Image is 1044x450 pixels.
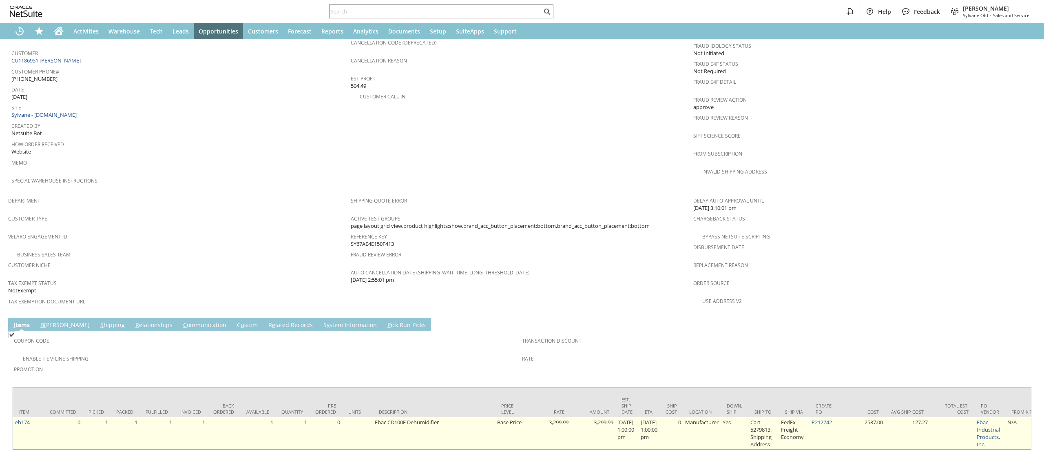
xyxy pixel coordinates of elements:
span: Analytics [353,27,378,35]
a: P212742 [812,419,832,426]
a: Auto Cancellation Date (shipping_wait_time_long_threshold_date) [351,269,530,276]
div: Units [348,409,367,415]
a: SuiteApps [451,23,489,39]
div: Picked [88,409,104,415]
span: Reports [321,27,343,35]
a: Items [11,321,32,330]
a: Business Sales Team [17,251,71,258]
a: Date [11,86,24,93]
svg: logo [10,6,42,17]
td: 1 [240,417,275,449]
a: CU1186951 [PERSON_NAME] [11,57,83,64]
a: Home [49,23,69,39]
div: Cost [846,409,879,415]
a: Tech [145,23,168,39]
a: Invalid Shipping Address [702,168,767,175]
div: Quantity [281,409,303,415]
a: Tax Exempt Status [8,280,57,287]
span: Not Required [693,67,726,75]
span: Opportunities [199,27,238,35]
td: 0 [44,417,82,449]
span: approve [693,103,714,111]
td: 127.27 [885,417,930,449]
a: Promotion [14,366,43,373]
a: Support [489,23,522,39]
a: B[PERSON_NAME] [38,321,92,330]
span: Support [494,27,517,35]
div: Avg Ship Cost [891,409,924,415]
div: Ship Via [785,409,803,415]
a: Forecast [283,23,316,39]
div: Total Est. Cost [936,403,969,415]
div: Item [19,409,38,415]
div: Create PO [816,403,834,415]
svg: Shortcuts [34,26,44,36]
span: Setup [430,27,446,35]
span: Tech [150,27,163,35]
a: Pick Run Picks [385,321,428,330]
a: Related Records [266,321,315,330]
a: Fraud Review Action [693,96,747,103]
div: Est. Ship Date [622,397,633,415]
span: Website [11,148,31,156]
div: Fulfilled [146,409,168,415]
a: Fraud Idology Status [693,42,751,49]
div: Packed [116,409,133,415]
td: 0 [309,417,342,449]
span: Documents [388,27,420,35]
div: Invoiced [180,409,201,415]
span: I [13,321,15,329]
a: Sylvane - [DOMAIN_NAME] [11,111,79,118]
a: Setup [425,23,451,39]
a: Reference Key [351,233,387,240]
div: Ship Cost [666,403,677,415]
a: Memo [11,159,27,166]
a: eb174 [15,419,30,426]
td: [DATE] 1:00:00 pm [639,417,659,449]
span: Sales and Service [993,12,1029,18]
td: 1 [82,417,110,449]
span: Feedback [914,8,940,16]
a: Transaction Discount [522,337,582,344]
span: 504.49 [351,82,366,90]
a: Customer Niche [8,262,51,269]
a: Velaro Engagement ID [8,233,67,240]
td: 1 [275,417,309,449]
a: Shipping Quote Error [351,197,407,204]
td: Base Price [495,417,526,449]
td: 1 [139,417,174,449]
td: 1 [110,417,139,449]
div: Price Level [501,403,520,415]
span: SuiteApps [456,27,484,35]
a: Delay Auto-Approval Until [693,197,764,204]
a: Replacement reason [693,262,748,269]
span: Help [878,8,891,16]
a: Active Test Groups [351,215,400,222]
a: Opportunities [194,23,243,39]
span: Not Initiated [693,49,724,57]
div: From Kit [1011,409,1044,415]
a: Warehouse [104,23,145,39]
a: Customer Phone# [11,68,59,75]
td: [DATE] 1:00:00 pm [615,417,639,449]
div: Rate [532,409,564,415]
div: Committed [50,409,76,415]
div: ETA [645,409,653,415]
a: Reports [316,23,348,39]
a: Customer [11,50,38,57]
span: Sylvane Old [963,12,988,18]
a: Created By [11,123,40,129]
a: Cancellation Code (deprecated) [351,39,437,46]
a: How Order Received [11,141,64,148]
span: Leads [173,27,189,35]
img: Checked [8,331,15,338]
svg: Search [542,7,552,16]
td: Ebac CD100E Dehumidifier [373,417,495,449]
span: y [327,321,330,329]
a: Documents [383,23,425,39]
a: Leads [168,23,194,39]
span: [PHONE_NUMBER] [11,75,58,83]
a: From Subscription [693,150,742,157]
td: 3,299.99 [526,417,571,449]
span: S [100,321,104,329]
